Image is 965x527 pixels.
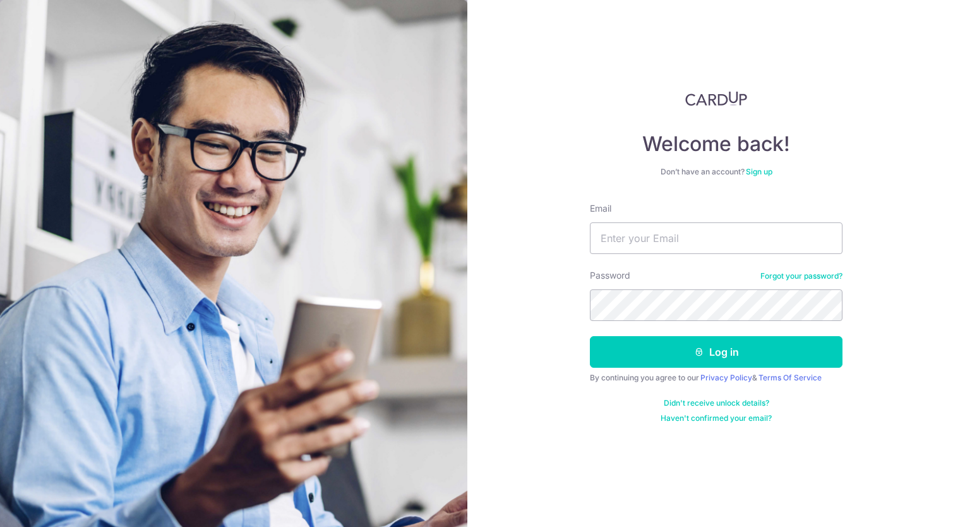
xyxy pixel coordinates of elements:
[590,202,611,215] label: Email
[590,373,842,383] div: By continuing you agree to our &
[590,131,842,157] h4: Welcome back!
[590,167,842,177] div: Don’t have an account?
[590,336,842,368] button: Log in
[685,91,747,106] img: CardUp Logo
[590,222,842,254] input: Enter your Email
[664,398,769,408] a: Didn't receive unlock details?
[758,373,822,382] a: Terms Of Service
[760,271,842,281] a: Forgot your password?
[661,413,772,423] a: Haven't confirmed your email?
[746,167,772,176] a: Sign up
[700,373,752,382] a: Privacy Policy
[590,269,630,282] label: Password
